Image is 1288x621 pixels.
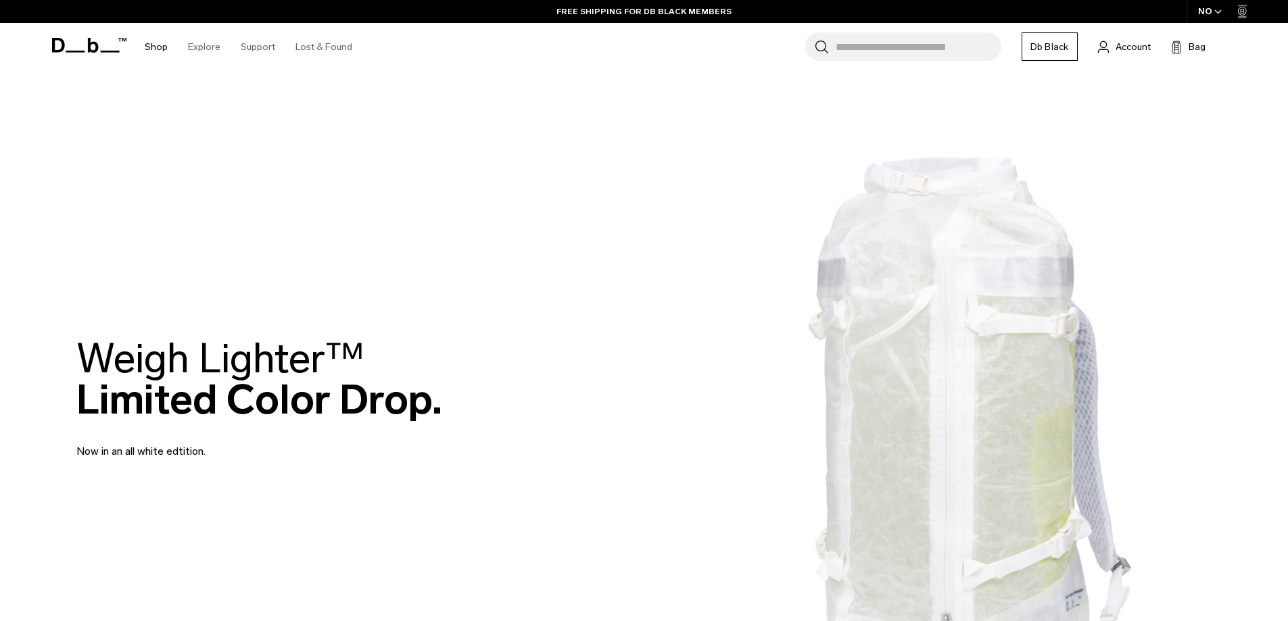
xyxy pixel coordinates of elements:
span: Bag [1189,40,1206,54]
a: Shop [145,23,168,71]
button: Bag [1171,39,1206,55]
a: Explore [188,23,220,71]
a: Db Black [1022,32,1078,61]
a: Lost & Found [295,23,352,71]
nav: Main Navigation [135,23,362,71]
span: Weigh Lighter™ [76,334,364,383]
p: Now in an all white edtition. [76,427,401,459]
a: Support [241,23,275,71]
a: FREE SHIPPING FOR DB BLACK MEMBERS [556,5,732,18]
h2: Limited Color Drop. [76,338,442,420]
a: Account [1098,39,1151,55]
span: Account [1116,40,1151,54]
